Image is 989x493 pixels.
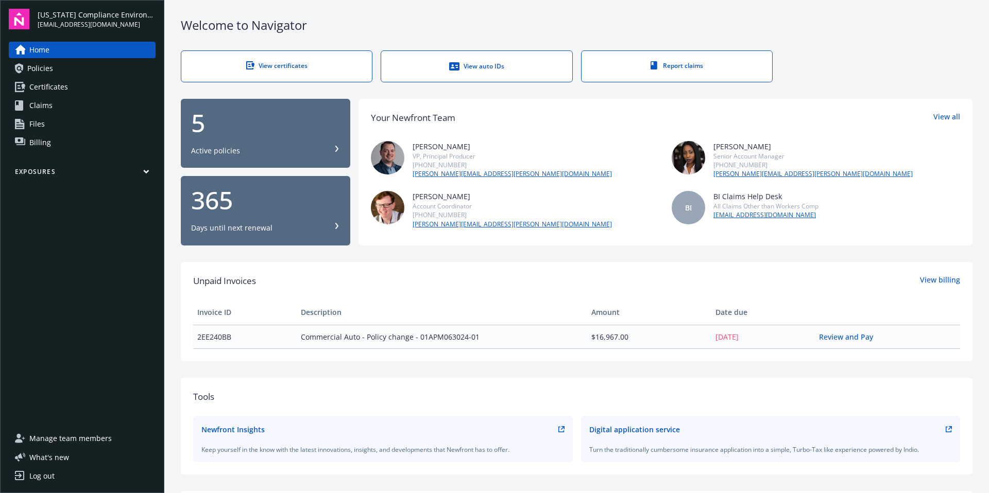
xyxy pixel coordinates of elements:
th: Date due [711,300,815,325]
div: Active policies [191,146,240,156]
div: [PERSON_NAME] [413,191,612,202]
a: [PERSON_NAME][EMAIL_ADDRESS][PERSON_NAME][DOMAIN_NAME] [413,220,612,229]
a: View auto IDs [381,50,572,82]
div: Tools [193,390,960,403]
span: Commercial Auto - Policy change - 01APM063024-01 [301,331,583,342]
div: Digital application service [589,424,680,435]
a: [PERSON_NAME][EMAIL_ADDRESS][PERSON_NAME][DOMAIN_NAME] [413,169,612,179]
div: Welcome to Navigator [181,16,973,34]
div: Log out [29,468,55,484]
div: [PHONE_NUMBER] [413,161,612,169]
th: Amount [587,300,711,325]
span: Manage team members [29,430,112,447]
div: BI Claims Help Desk [713,191,819,202]
div: Account Coordinator [413,202,612,210]
th: Invoice ID [193,300,297,325]
div: 365 [191,188,340,213]
div: All Claims Other than Workers Comp [713,202,819,210]
a: View all [933,111,960,125]
span: Unpaid Invoices [193,274,256,288]
td: [DATE] [711,325,815,348]
div: [PHONE_NUMBER] [413,210,612,219]
span: [EMAIL_ADDRESS][DOMAIN_NAME] [38,20,156,29]
button: What's new [9,452,86,463]
button: Exposures [9,167,156,180]
div: View certificates [202,61,351,70]
button: 5Active policies [181,99,350,168]
th: Description [297,300,587,325]
div: 5 [191,111,340,135]
span: [US_STATE] Compliance Environmental, LLC [38,9,156,20]
button: 365Days until next renewal [181,176,350,245]
span: Home [29,42,49,58]
div: VP, Principal Producer [413,152,612,161]
div: Newfront Insights [201,424,265,435]
img: photo [371,141,404,174]
div: Report claims [602,61,752,70]
a: Claims [9,97,156,114]
div: Your Newfront Team [371,111,455,125]
div: Senior Account Manager [713,152,913,161]
a: View certificates [181,50,372,82]
a: Home [9,42,156,58]
div: Days until next renewal [191,223,272,233]
td: $16,967.00 [587,325,711,348]
span: What ' s new [29,452,69,463]
a: View billing [920,274,960,288]
a: Certificates [9,79,156,95]
div: Keep yourself in the know with the latest innovations, insights, and developments that Newfront h... [201,445,565,454]
td: 2EE240BB [193,325,297,348]
a: Review and Pay [819,332,881,342]
span: Billing [29,134,51,151]
a: [EMAIL_ADDRESS][DOMAIN_NAME] [713,210,819,220]
div: View auto IDs [402,61,551,72]
a: [PERSON_NAME][EMAIL_ADDRESS][PERSON_NAME][DOMAIN_NAME] [713,169,913,179]
img: photo [672,141,705,174]
span: Policies [27,60,53,77]
button: [US_STATE] Compliance Environmental, LLC[EMAIL_ADDRESS][DOMAIN_NAME] [38,9,156,29]
span: BI [685,202,692,213]
a: Billing [9,134,156,151]
div: Turn the traditionally cumbersome insurance application into a simple, Turbo-Tax like experience ... [589,445,952,454]
div: [PERSON_NAME] [713,141,913,152]
span: Files [29,116,45,132]
span: Certificates [29,79,68,95]
img: navigator-logo.svg [9,9,29,29]
a: Report claims [581,50,773,82]
div: [PERSON_NAME] [413,141,612,152]
a: Manage team members [9,430,156,447]
a: Files [9,116,156,132]
img: photo [371,191,404,224]
div: [PHONE_NUMBER] [713,161,913,169]
span: Claims [29,97,53,114]
a: Policies [9,60,156,77]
